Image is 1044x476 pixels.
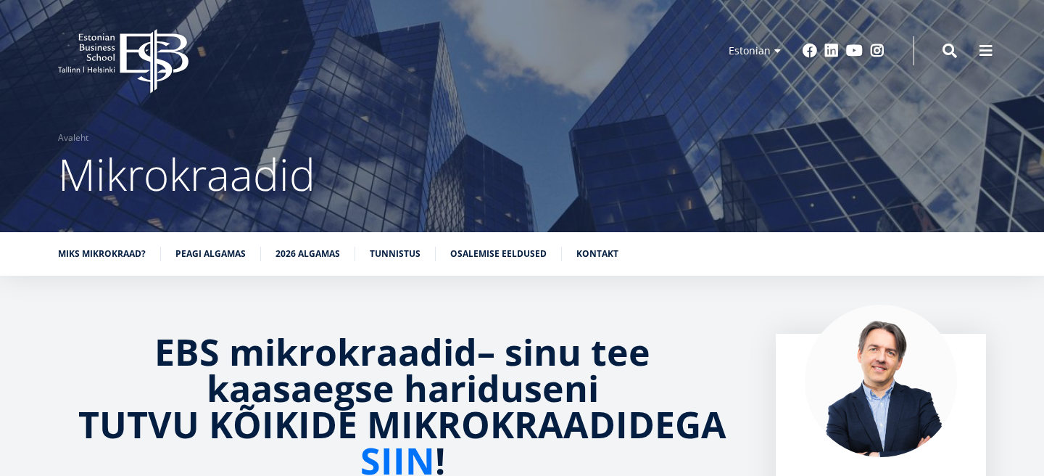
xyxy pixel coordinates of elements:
a: Miks mikrokraad? [58,247,146,261]
a: Tunnistus [370,247,420,261]
a: Peagi algamas [175,247,246,261]
a: Youtube [846,44,863,58]
span: Mikrokraadid [58,144,315,204]
strong: – [477,327,495,377]
a: Instagram [870,44,884,58]
a: Facebook [803,44,817,58]
a: 2026 algamas [275,247,340,261]
a: Kontakt [576,247,618,261]
strong: EBS mikrokraadid [154,327,477,377]
a: Osalemise eeldused [450,247,547,261]
a: Avaleht [58,131,88,145]
a: Linkedin [824,44,839,58]
img: Marko Rillo [805,305,957,457]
